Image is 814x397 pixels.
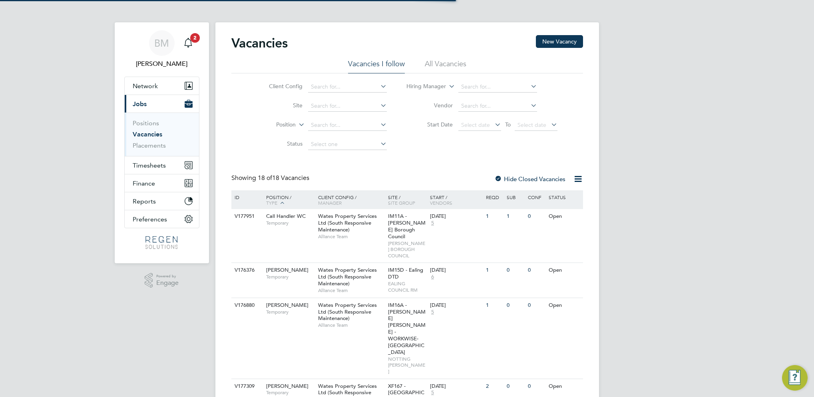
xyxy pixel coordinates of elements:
span: [PERSON_NAME] [266,383,308,389]
span: IM16A - [PERSON_NAME] [PERSON_NAME] - WORKWISE- [GEOGRAPHIC_DATA] [388,302,426,356]
button: Timesheets [125,156,199,174]
span: Temporary [266,220,314,226]
span: EALING COUNCIL RM [388,280,426,293]
button: Preferences [125,210,199,228]
span: 2 [190,33,200,43]
span: Alliance Team [318,287,384,294]
div: 0 [526,209,547,224]
label: Position [250,121,296,129]
input: Search for... [308,101,387,112]
div: Status [547,190,581,204]
span: Select date [461,121,490,128]
div: 0 [505,379,525,394]
span: 5 [430,309,435,316]
span: To [503,119,513,130]
div: ID [233,190,261,204]
input: Search for... [458,101,537,112]
button: Engage Resource Center [782,365,808,391]
a: Positions [133,119,159,127]
div: Client Config / [316,190,386,209]
label: Status [257,140,303,147]
span: 5 [430,389,435,396]
span: BM [154,38,169,48]
div: Conf [526,190,547,204]
span: Temporary [266,274,314,280]
div: Showing [231,174,311,182]
span: Jobs [133,100,147,108]
span: Billy Mcnamara [124,59,199,69]
span: NOTTING [PERSON_NAME] [388,356,426,375]
div: Start / [428,190,484,209]
div: 0 [505,298,525,313]
button: Reports [125,192,199,210]
div: 0 [505,263,525,278]
span: Alliance Team [318,233,384,240]
span: 6 [430,274,435,280]
button: Network [125,77,199,95]
span: Wates Property Services Ltd (South Responsive Maintenance) [318,213,377,233]
span: Vendors [430,199,452,206]
span: Reports [133,198,156,205]
label: Start Date [407,121,453,128]
div: V177951 [233,209,261,224]
a: 2 [180,30,196,56]
button: New Vacancy [536,35,583,48]
div: V176880 [233,298,261,313]
span: Finance [133,180,155,187]
div: Reqd [484,190,505,204]
input: Search for... [308,120,387,131]
span: 5 [430,220,435,227]
div: V177309 [233,379,261,394]
label: Hide Closed Vacancies [494,175,565,183]
span: Engage [156,280,179,286]
div: 0 [526,298,547,313]
input: Search for... [308,81,387,93]
label: Vendor [407,102,453,109]
div: 2 [484,379,505,394]
div: Site / [386,190,428,209]
span: Timesheets [133,162,166,169]
a: BM[PERSON_NAME] [124,30,199,69]
div: [DATE] [430,267,482,274]
span: IM11A - [PERSON_NAME] Borough Council [388,213,426,240]
label: Hiring Manager [400,83,446,91]
div: 1 [484,263,505,278]
span: Type [266,199,277,206]
div: Jobs [125,113,199,156]
a: Placements [133,142,166,149]
input: Search for... [458,81,537,93]
nav: Main navigation [115,22,209,263]
div: Open [547,298,581,313]
div: [DATE] [430,213,482,220]
span: Manager [318,199,342,206]
span: Temporary [266,309,314,315]
span: [PERSON_NAME] BOROUGH COUNCIL [388,240,426,259]
span: 18 of [258,174,272,182]
span: Select date [517,121,546,128]
div: 1 [484,298,505,313]
span: Wates Property Services Ltd (South Responsive Maintenance) [318,267,377,287]
span: Call Handler WC [266,213,306,219]
div: Position / [260,190,316,210]
div: 0 [526,263,547,278]
div: V176376 [233,263,261,278]
div: Open [547,209,581,224]
div: [DATE] [430,302,482,309]
li: All Vacancies [425,59,466,73]
span: Temporary [266,389,314,396]
span: IM15D - Ealing DTD [388,267,423,280]
div: [DATE] [430,383,482,390]
div: Open [547,263,581,278]
span: 18 Vacancies [258,174,309,182]
div: 0 [526,379,547,394]
div: Sub [505,190,525,204]
a: Vacancies [133,130,162,138]
span: [PERSON_NAME] [266,302,308,308]
span: Powered by [156,273,179,280]
label: Site [257,102,303,109]
span: Wates Property Services Ltd (South Responsive Maintenance) [318,302,377,322]
span: Site Group [388,199,415,206]
img: regensolutions-logo-retina.png [145,236,178,249]
span: Network [133,82,158,90]
span: [PERSON_NAME] [266,267,308,273]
